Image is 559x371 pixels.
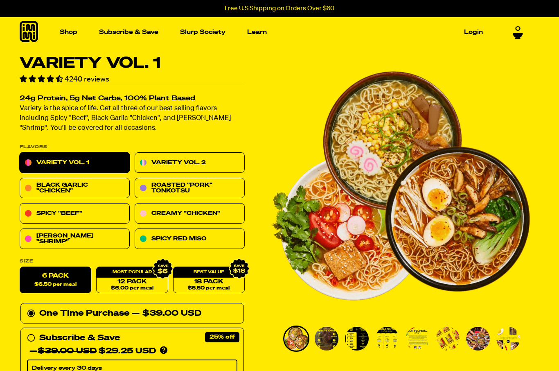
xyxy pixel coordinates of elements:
[20,267,91,294] label: 6 Pack
[56,26,81,38] a: Shop
[27,307,237,320] div: One Time Purchase
[406,327,429,351] img: Variety Vol. 1
[20,229,130,249] a: [PERSON_NAME] "Shrimp"
[39,332,120,345] div: Subscribe & Save
[496,327,520,351] img: Variety Vol. 1
[135,178,245,199] a: Roasted "Pork" Tonkotsu
[96,26,162,38] a: Subscribe & Save
[20,153,130,173] a: Variety Vol. 1
[284,327,308,351] img: Variety Vol. 1
[283,326,309,352] li: Go to slide 1
[20,56,245,71] h1: Variety Vol. 1
[513,24,523,38] a: 0
[96,267,168,294] a: 12 Pack$6.00 per meal
[270,56,530,316] li: 1 of 8
[20,178,130,199] a: Black Garlic "Chicken"
[20,145,245,149] p: Flavors
[270,56,530,316] img: Variety Vol. 1
[270,326,530,352] div: PDP main carousel thumbnails
[135,204,245,224] a: Creamy "Chicken"
[65,76,109,83] span: 4240 reviews
[344,326,370,352] li: Go to slide 3
[404,326,431,352] li: Go to slide 5
[515,24,521,31] span: 0
[225,5,334,12] p: Free U.S Shipping on Orders Over $60
[461,26,486,38] a: Login
[244,26,270,38] a: Learn
[345,327,369,351] img: Variety Vol. 1
[466,327,490,351] img: Variety Vol. 1
[315,327,338,351] img: Variety Vol. 1
[374,326,400,352] li: Go to slide 4
[4,333,88,367] iframe: Marketing Popup
[177,26,229,38] a: Slurp Society
[20,204,130,224] a: Spicy "Beef"
[465,326,491,352] li: Go to slide 7
[135,153,245,173] a: Variety Vol. 2
[173,267,245,294] a: 18 Pack$5.50 per meal
[436,327,460,351] img: Variety Vol. 1
[34,282,77,287] span: $6.50 per meal
[135,229,245,249] a: Spicy Red Miso
[20,104,245,133] p: Variety is the spice of life. Get all three of our best selling flavors including Spicy "Beef", B...
[56,17,486,47] nav: Main navigation
[29,345,156,358] div: — $29.25 USD
[20,259,245,264] label: Size
[435,326,461,352] li: Go to slide 6
[495,326,521,352] li: Go to slide 8
[375,327,399,351] img: Variety Vol. 1
[188,286,230,291] span: $5.50 per meal
[313,326,340,352] li: Go to slide 2
[20,95,245,102] h2: 24g Protein, 5g Net Carbs, 100% Plant Based
[20,76,65,83] span: 4.55 stars
[270,56,530,316] div: PDP main carousel
[111,286,153,291] span: $6.00 per meal
[132,307,201,320] div: — $39.00 USD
